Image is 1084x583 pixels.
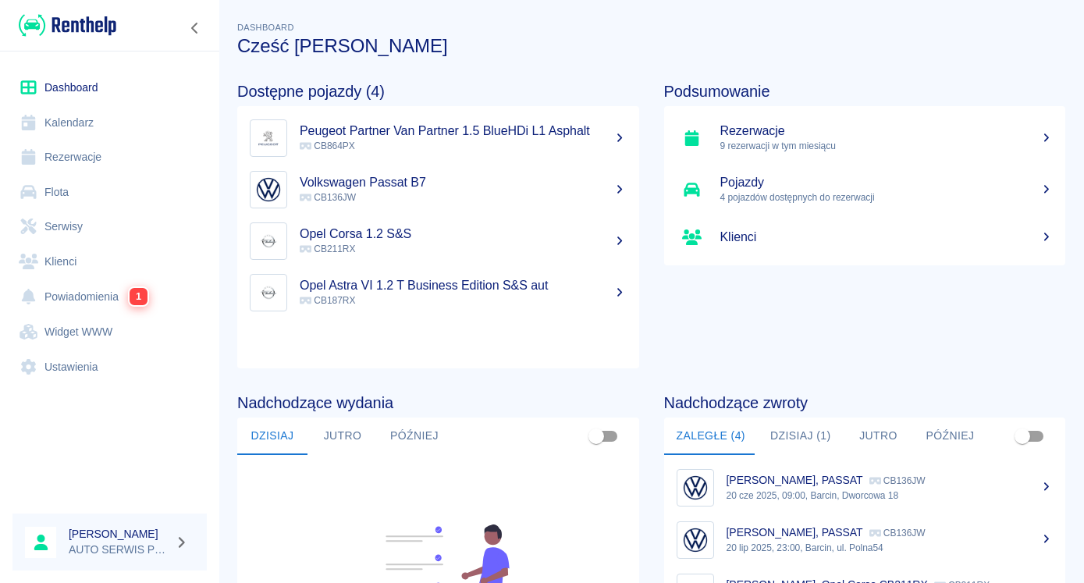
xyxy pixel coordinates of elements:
[720,229,1054,245] h5: Klienci
[664,418,758,455] button: Zaległe (4)
[300,140,355,151] span: CB864PX
[727,526,863,539] p: [PERSON_NAME], PASSAT
[237,215,639,267] a: ImageOpel Corsa 1.2 S&S CB211RX
[19,12,116,38] img: Renthelp logo
[237,418,307,455] button: Dzisiaj
[664,461,1066,514] a: Image[PERSON_NAME], PASSAT CB136JW20 cze 2025, 09:00, Barcin, Dworcowa 18
[300,123,627,139] h5: Peugeot Partner Van Partner 1.5 BlueHDi L1 Asphalt
[300,175,627,190] h5: Volkswagen Passat B7
[869,528,926,539] p: CB136JW
[843,418,913,455] button: Jutro
[12,175,207,210] a: Flota
[300,244,355,254] span: CB211RX
[254,278,283,307] img: Image
[378,418,451,455] button: Później
[12,140,207,175] a: Rezerwacje
[300,295,355,306] span: CB187RX
[581,421,611,451] span: Pokaż przypisane tylko do mnie
[758,418,844,455] button: Dzisiaj (1)
[300,192,356,203] span: CB136JW
[237,393,639,412] h4: Nadchodzące wydania
[12,244,207,279] a: Klienci
[69,526,169,542] h6: [PERSON_NAME]
[727,541,1054,555] p: 20 lip 2025, 23:00, Barcin, ul. Polna54
[307,418,378,455] button: Jutro
[664,112,1066,164] a: Rezerwacje9 rezerwacji w tym miesiącu
[237,23,294,32] span: Dashboard
[664,215,1066,259] a: Klienci
[237,267,639,318] a: ImageOpel Astra VI 1.2 T Business Edition S&S aut CB187RX
[130,288,147,305] span: 1
[237,82,639,101] h4: Dostępne pojazdy (4)
[664,393,1066,412] h4: Nadchodzące zwroty
[69,542,169,558] p: AUTO SERWIS Przybyła
[254,123,283,153] img: Image
[237,164,639,215] a: ImageVolkswagen Passat B7 CB136JW
[913,418,986,455] button: Później
[237,112,639,164] a: ImagePeugeot Partner Van Partner 1.5 BlueHDi L1 Asphalt CB864PX
[720,123,1054,139] h5: Rezerwacje
[720,175,1054,190] h5: Pojazdy
[869,475,926,486] p: CB136JW
[12,209,207,244] a: Serwisy
[12,70,207,105] a: Dashboard
[183,18,207,38] button: Zwiń nawigację
[664,164,1066,215] a: Pojazdy4 pojazdów dostępnych do rezerwacji
[12,105,207,140] a: Kalendarz
[237,35,1065,57] h3: Cześć [PERSON_NAME]
[664,514,1066,566] a: Image[PERSON_NAME], PASSAT CB136JW20 lip 2025, 23:00, Barcin, ul. Polna54
[720,190,1054,204] p: 4 pojazdów dostępnych do rezerwacji
[1008,421,1037,451] span: Pokaż przypisane tylko do mnie
[681,473,710,503] img: Image
[254,226,283,256] img: Image
[300,226,627,242] h5: Opel Corsa 1.2 S&S
[664,82,1066,101] h4: Podsumowanie
[12,315,207,350] a: Widget WWW
[254,175,283,204] img: Image
[727,489,1054,503] p: 20 cze 2025, 09:00, Barcin, Dworcowa 18
[12,279,207,315] a: Powiadomienia1
[12,12,116,38] a: Renthelp logo
[681,525,710,555] img: Image
[727,474,863,486] p: [PERSON_NAME], PASSAT
[300,278,627,293] h5: Opel Astra VI 1.2 T Business Edition S&S aut
[720,139,1054,153] p: 9 rezerwacji w tym miesiącu
[12,350,207,385] a: Ustawienia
